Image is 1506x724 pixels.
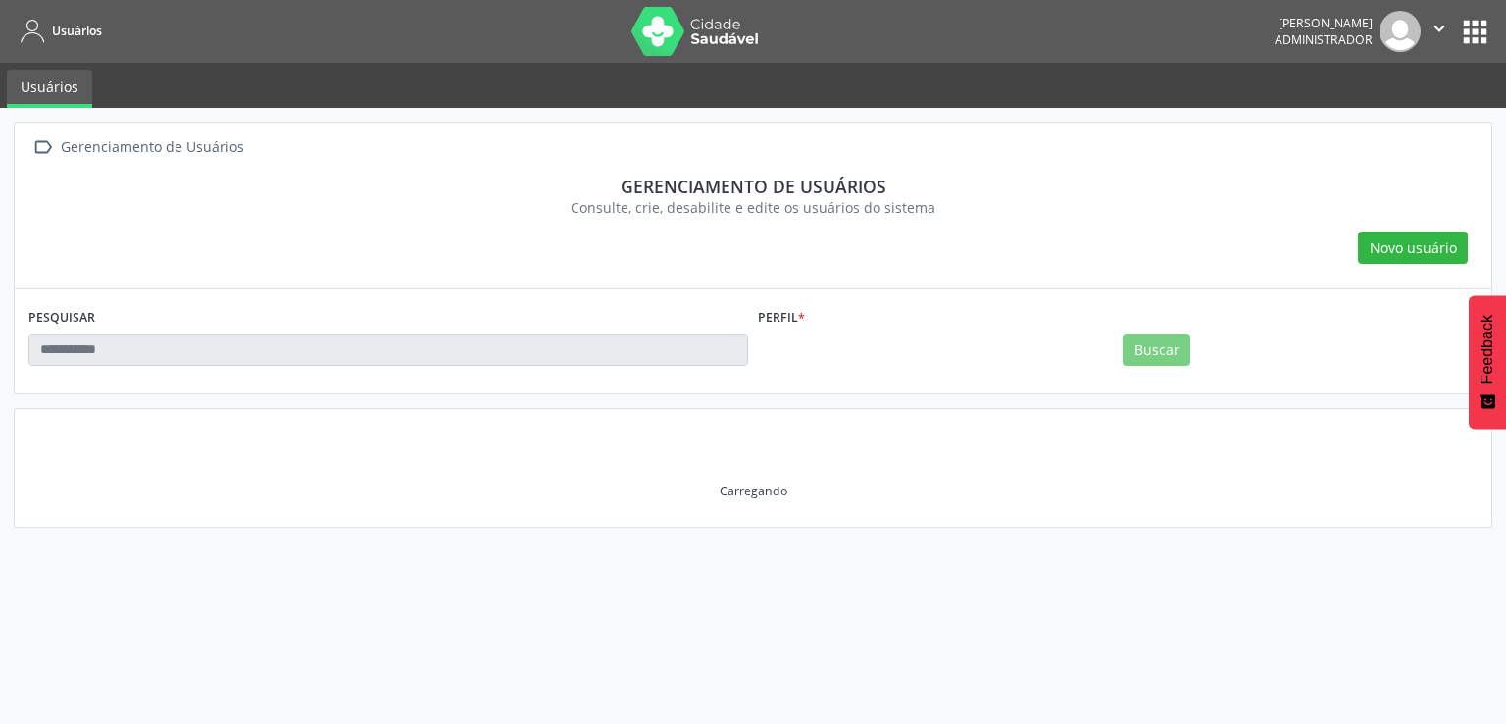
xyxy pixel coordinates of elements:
[1275,31,1373,48] span: Administrador
[7,70,92,108] a: Usuários
[28,303,95,334] label: PESQUISAR
[1380,11,1421,52] img: img
[1458,15,1492,49] button: apps
[1469,295,1506,429] button: Feedback - Mostrar pesquisa
[52,23,102,39] span: Usuários
[28,133,57,162] i: 
[1479,315,1496,384] span: Feedback
[1429,18,1450,39] i: 
[1358,232,1468,265] button: Novo usuário
[758,303,805,334] label: Perfil
[14,15,102,47] a: Usuários
[57,133,247,162] div: Gerenciamento de Usuários
[1421,11,1458,52] button: 
[28,133,247,162] a:  Gerenciamento de Usuários
[720,483,787,499] div: Carregando
[1275,15,1373,31] div: [PERSON_NAME]
[1370,237,1457,258] span: Novo usuário
[1123,334,1190,367] button: Buscar
[42,197,1464,218] div: Consulte, crie, desabilite e edite os usuários do sistema
[42,176,1464,197] div: Gerenciamento de usuários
